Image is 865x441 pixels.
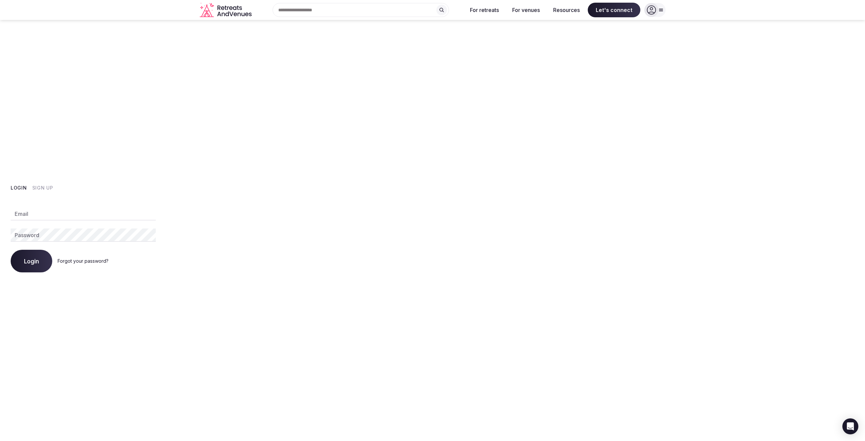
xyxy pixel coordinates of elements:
[11,250,52,272] button: Login
[507,3,545,17] button: For venues
[842,418,858,434] div: Open Intercom Messenger
[58,258,108,264] a: Forgot your password?
[166,20,865,437] img: My Account Background
[200,3,253,18] a: Visit the homepage
[200,3,253,18] svg: Retreats and Venues company logo
[588,3,640,17] span: Let's connect
[11,185,27,191] button: Login
[24,258,39,264] span: Login
[32,185,53,191] button: Sign Up
[548,3,585,17] button: Resources
[465,3,504,17] button: For retreats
